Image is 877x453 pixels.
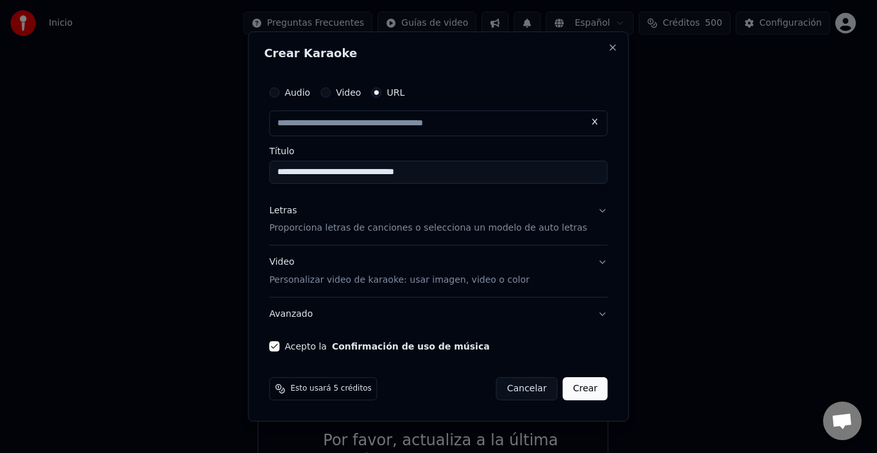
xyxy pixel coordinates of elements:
[496,377,558,400] button: Cancelar
[269,246,607,298] button: VideoPersonalizar video de karaoke: usar imagen, video o color
[332,342,490,351] button: Acepto la
[386,88,404,97] label: URL
[269,274,529,287] p: Personalizar video de karaoke: usar imagen, video o color
[269,147,607,155] label: Título
[269,298,607,331] button: Avanzado
[269,204,297,217] div: Letras
[269,256,529,287] div: Video
[269,194,607,245] button: LetrasProporciona letras de canciones o selecciona un modelo de auto letras
[336,88,361,97] label: Video
[284,342,489,351] label: Acepto la
[290,384,371,394] span: Esto usará 5 créditos
[264,48,612,59] h2: Crear Karaoke
[269,222,587,235] p: Proporciona letras de canciones o selecciona un modelo de auto letras
[284,88,310,97] label: Audio
[562,377,607,400] button: Crear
